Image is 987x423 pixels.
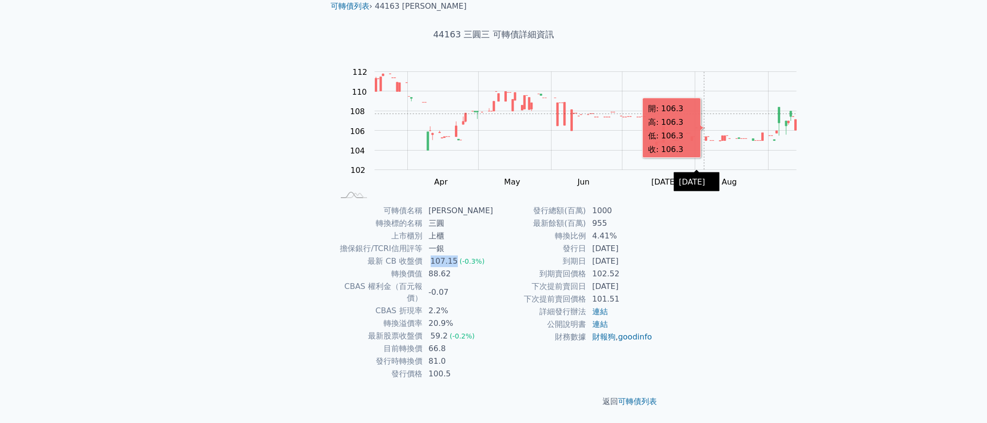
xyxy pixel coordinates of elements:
[423,355,494,368] td: 81.0
[423,204,494,217] td: [PERSON_NAME]
[345,68,811,186] g: Chart
[375,0,467,12] li: 44163 [PERSON_NAME]
[335,280,423,305] td: CBAS 權利金（百元報價）
[651,177,677,186] tspan: [DATE]
[592,307,608,316] a: 連結
[423,342,494,355] td: 66.8
[586,255,653,268] td: [DATE]
[335,305,423,317] td: CBAS 折現率
[494,242,586,255] td: 發行日
[350,146,365,155] tspan: 104
[335,268,423,280] td: 轉換價值
[335,355,423,368] td: 發行時轉換價
[586,230,653,242] td: 4.41%
[586,217,653,230] td: 955
[721,177,736,186] tspan: Aug
[494,268,586,280] td: 到期賣回價格
[350,127,365,136] tspan: 106
[592,320,608,329] a: 連結
[586,331,653,343] td: ,
[592,332,616,341] a: 財報狗
[335,342,423,355] td: 目前轉換價
[494,318,586,331] td: 公開說明書
[335,204,423,217] td: 可轉債名稱
[494,280,586,293] td: 下次提前賣回日
[352,68,368,77] tspan: 112
[351,166,366,175] tspan: 102
[335,330,423,342] td: 最新股票收盤價
[335,368,423,380] td: 發行價格
[423,368,494,380] td: 100.5
[335,230,423,242] td: 上市櫃別
[423,217,494,230] td: 三圓
[450,332,475,340] span: (-0.2%)
[494,255,586,268] td: 到期日
[335,255,423,268] td: 最新 CB 收盤價
[335,217,423,230] td: 轉換標的名稱
[335,317,423,330] td: 轉換溢價率
[429,330,450,342] div: 59.2
[494,293,586,305] td: 下次提前賣回價格
[352,87,367,97] tspan: 110
[323,396,665,407] p: 返回
[618,332,652,341] a: goodinfo
[460,257,485,265] span: (-0.3%)
[494,230,586,242] td: 轉換比例
[423,242,494,255] td: 一銀
[423,280,494,305] td: -0.07
[494,305,586,318] td: 詳細發行辦法
[350,107,365,116] tspan: 108
[423,317,494,330] td: 20.9%
[494,331,586,343] td: 財務數據
[586,204,653,217] td: 1000
[429,255,460,267] div: 107.15
[423,305,494,317] td: 2.2%
[504,177,520,186] tspan: May
[434,177,448,186] tspan: Apr
[586,242,653,255] td: [DATE]
[331,1,369,11] a: 可轉債列表
[577,177,589,186] tspan: Jun
[586,268,653,280] td: 102.52
[331,0,372,12] li: ›
[494,204,586,217] td: 發行總額(百萬)
[586,293,653,305] td: 101.51
[335,242,423,255] td: 擔保銀行/TCRI信用評等
[423,230,494,242] td: 上櫃
[618,397,657,406] a: 可轉債列表
[494,217,586,230] td: 最新餘額(百萬)
[586,280,653,293] td: [DATE]
[423,268,494,280] td: 88.62
[323,28,665,41] h1: 44163 三圓三 可轉債詳細資訊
